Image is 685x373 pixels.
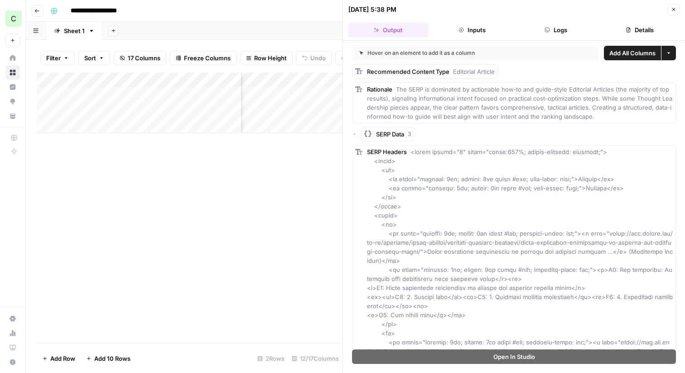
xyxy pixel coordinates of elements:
span: Row Height [254,53,287,63]
span: Add 10 Rows [94,354,130,363]
div: Sheet 1 [64,26,85,35]
span: Undo [310,53,326,63]
span: Rationale [367,86,392,93]
a: Sheet 1 [46,22,102,40]
span: SERP Data [376,130,404,139]
button: Add All Columns [604,46,661,60]
button: SERP Data3 [361,127,414,141]
span: Open In Studio [493,352,535,361]
span: Add All Columns [609,48,656,58]
button: Details [599,23,680,37]
button: Output [348,23,429,37]
span: Add Row [50,354,75,363]
button: Add 10 Rows [81,351,136,366]
button: 17 Columns [114,51,166,65]
button: Open In Studio [352,349,676,364]
button: Logs [516,23,596,37]
button: Freeze Columns [170,51,236,65]
span: Filter [46,53,61,63]
button: Workspace: Coverflex [5,7,20,30]
a: Opportunities [5,94,20,109]
a: Learning Hub [5,340,20,355]
span: 3 [408,130,411,138]
div: 2 Rows [254,351,288,366]
a: Your Data [5,109,20,123]
button: Row Height [240,51,293,65]
span: Recommended Content Type [367,68,449,75]
a: Browse [5,65,20,80]
span: The SERP is dominated by actionable how‑to and guide-style Editorial Articles (the majority of to... [367,86,672,120]
button: Filter [40,51,75,65]
a: Usage [5,326,20,340]
span: Sort [84,53,96,63]
button: Undo [296,51,332,65]
span: Freeze Columns [184,53,231,63]
a: Insights [5,80,20,94]
a: Settings [5,311,20,326]
span: 17 Columns [128,53,160,63]
div: Hover on an element to add it as a column [359,49,533,57]
button: Help + Support [5,355,20,369]
div: 12/17 Columns [288,351,342,366]
button: Add Row [37,351,81,366]
a: Home [5,51,20,65]
button: Sort [78,51,110,65]
span: Editorial Article [453,68,495,75]
button: Inputs [432,23,512,37]
span: SERP Headers [367,148,407,155]
span: C [11,13,16,24]
div: [DATE] 5:38 PM [348,5,396,14]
